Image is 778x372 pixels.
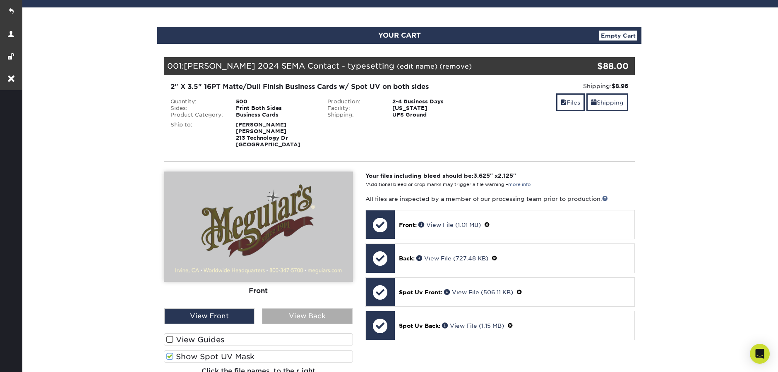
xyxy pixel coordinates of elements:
iframe: Google Customer Reviews [2,347,70,369]
div: View Front [164,308,255,324]
strong: [PERSON_NAME] [PERSON_NAME] 213 Technology Dr [GEOGRAPHIC_DATA] [236,122,300,148]
a: (edit name) [397,62,437,70]
a: Files [556,93,585,111]
div: Facility: [321,105,387,112]
span: shipping [591,99,597,106]
span: YOUR CART [378,31,421,39]
div: Business Cards [230,112,321,118]
div: 500 [230,98,321,105]
div: 2-4 Business Days [386,98,478,105]
div: Shipping: [484,82,628,90]
small: *Additional bleed or crop marks may trigger a file warning – [365,182,531,187]
a: View File (1.15 MB) [442,322,504,329]
label: View Guides [164,333,353,346]
a: (remove) [439,62,472,70]
div: View Back [262,308,352,324]
div: Open Intercom Messenger [750,344,770,364]
span: 3.625 [473,172,490,179]
div: Production: [321,98,387,105]
span: [PERSON_NAME] 2024 SEMA Contact - typesetting [184,61,394,70]
label: Show Spot UV Mask [164,350,353,363]
a: more info [508,182,531,187]
span: Back: [399,255,415,262]
div: Ship to: [164,122,230,148]
span: Spot Uv Back: [399,322,440,329]
a: Shipping [586,93,628,111]
div: 2" X 3.5" 16PT Matte/Dull Finish Business Cards w/ Spot UV on both sides [170,82,471,92]
strong: Your files including bleed should be: " x " [365,172,516,179]
div: Product Category: [164,112,230,118]
div: Shipping: [321,112,387,118]
div: Print Both Sides [230,105,321,112]
strong: $8.96 [612,83,628,89]
a: Empty Cart [599,31,637,41]
p: All files are inspected by a member of our processing team prior to production. [365,195,635,203]
span: files [561,99,567,106]
div: 001: [164,57,556,75]
a: View File (727.48 KB) [416,255,488,262]
div: Quantity: [164,98,230,105]
a: View File (1.01 MB) [418,222,481,228]
span: Spot Uv Front: [399,289,442,296]
div: UPS Ground [386,112,478,118]
span: 2.125 [498,172,513,179]
div: Sides: [164,105,230,112]
div: [US_STATE] [386,105,478,112]
a: View File (506.11 KB) [444,289,513,296]
span: Front: [399,222,417,228]
div: Front [164,282,353,300]
div: $88.00 [556,60,629,72]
